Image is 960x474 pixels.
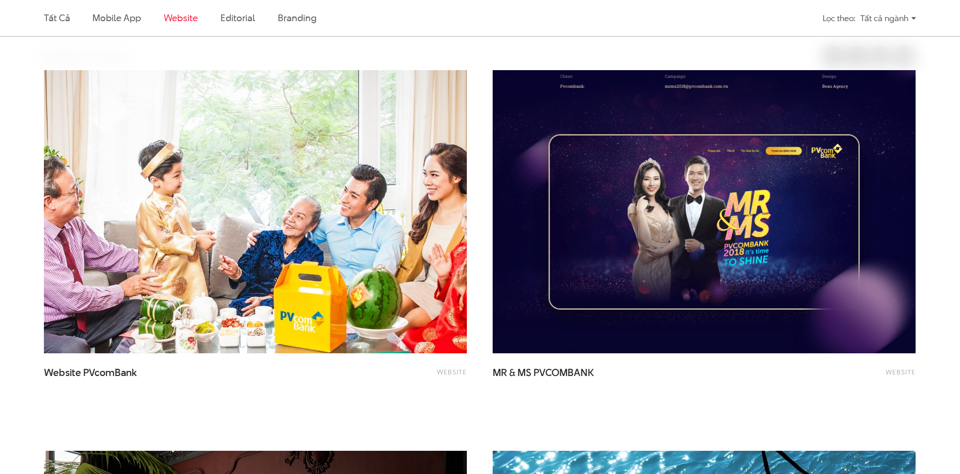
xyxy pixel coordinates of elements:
a: Website [164,11,198,24]
span: MS [517,366,531,380]
div: Lọc theo: [823,9,855,27]
span: MR [493,366,507,380]
a: Website [437,367,467,377]
a: Mobile app [92,11,140,24]
div: Tất cả ngành [860,9,916,27]
a: Website [886,367,916,377]
span: PVcomBank [83,366,137,380]
span: PVCOMBANK [533,366,594,380]
span: Website [44,366,81,380]
span: & [509,366,515,380]
a: Tất cả [44,11,70,24]
a: MR & MS PVCOMBANK [493,366,699,392]
img: Website PVcomBank [23,56,488,368]
a: Editorial [221,11,255,24]
img: MR&MS PVCOMBANK [493,70,916,353]
a: Branding [278,11,316,24]
a: Website PVcomBank [44,366,250,392]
